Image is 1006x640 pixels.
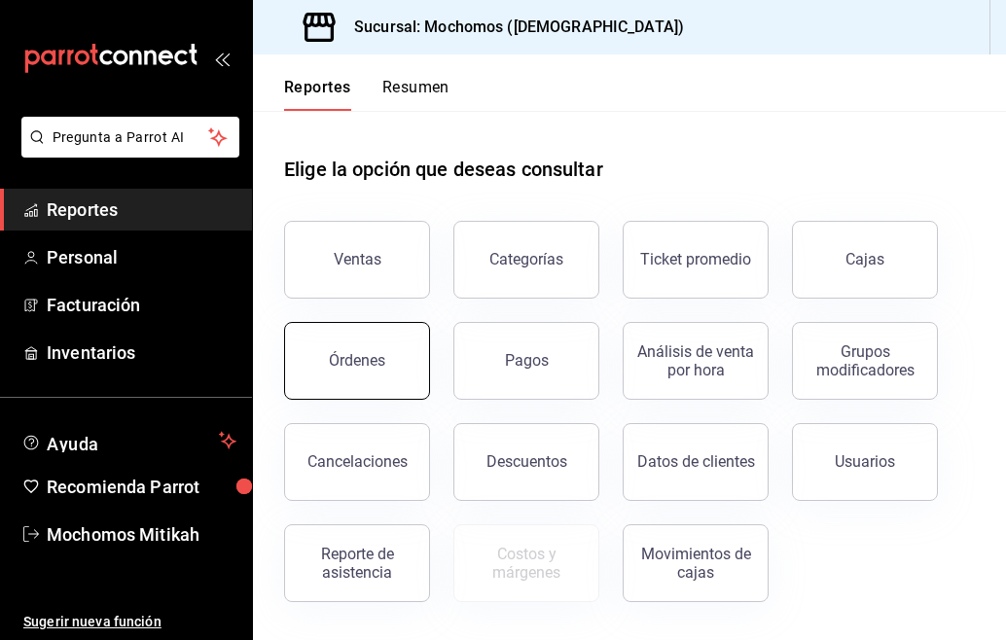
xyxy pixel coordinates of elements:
[635,545,756,582] div: Movimientos de cajas
[284,524,430,602] button: Reporte de asistencia
[637,452,755,471] div: Datos de clientes
[623,221,769,299] button: Ticket promedio
[453,221,599,299] button: Categorías
[21,117,239,158] button: Pregunta a Parrot AI
[453,423,599,501] button: Descuentos
[792,423,938,501] button: Usuarios
[466,545,587,582] div: Costos y márgenes
[47,196,236,223] span: Reportes
[623,322,769,400] button: Análisis de venta por hora
[307,452,408,471] div: Cancelaciones
[329,351,385,370] div: Órdenes
[623,524,769,602] button: Movimientos de cajas
[284,78,351,111] button: Reportes
[47,292,236,318] span: Facturación
[214,51,230,66] button: open_drawer_menu
[453,322,599,400] button: Pagos
[339,16,684,39] h3: Sucursal: Mochomos ([DEMOGRAPHIC_DATA])
[47,244,236,270] span: Personal
[805,342,925,379] div: Grupos modificadores
[845,250,884,268] div: Cajas
[284,423,430,501] button: Cancelaciones
[47,429,211,452] span: Ayuda
[835,452,895,471] div: Usuarios
[623,423,769,501] button: Datos de clientes
[640,250,751,268] div: Ticket promedio
[284,78,449,111] div: navigation tabs
[284,221,430,299] button: Ventas
[47,521,236,548] span: Mochomos Mitikah
[505,351,549,370] div: Pagos
[284,155,603,184] h1: Elige la opción que deseas consultar
[489,250,563,268] div: Categorías
[14,141,239,161] a: Pregunta a Parrot AI
[792,322,938,400] button: Grupos modificadores
[23,612,236,632] span: Sugerir nueva función
[334,250,381,268] div: Ventas
[453,524,599,602] button: Contrata inventarios para ver este reporte
[297,545,417,582] div: Reporte de asistencia
[47,474,236,500] span: Recomienda Parrot
[53,127,209,148] span: Pregunta a Parrot AI
[792,221,938,299] button: Cajas
[486,452,567,471] div: Descuentos
[284,322,430,400] button: Órdenes
[382,78,449,111] button: Resumen
[47,339,236,366] span: Inventarios
[635,342,756,379] div: Análisis de venta por hora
